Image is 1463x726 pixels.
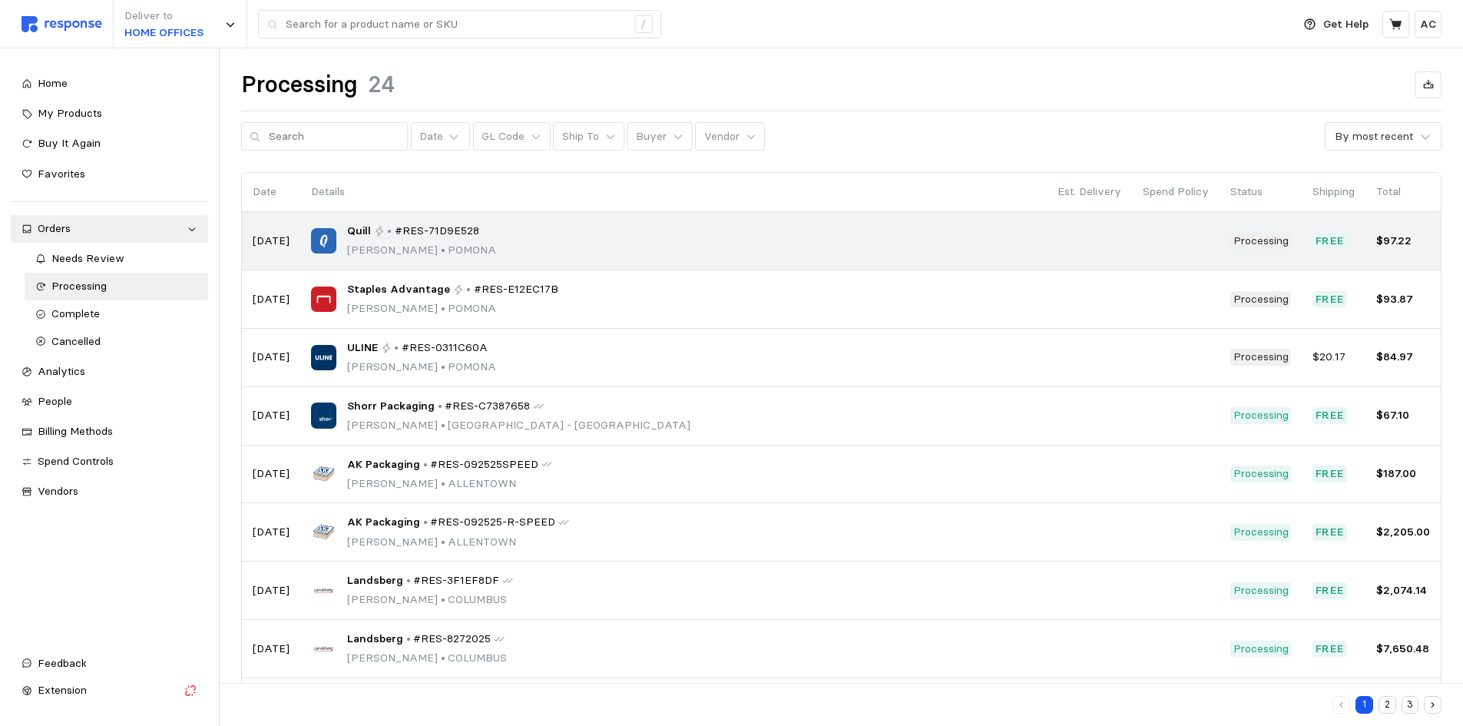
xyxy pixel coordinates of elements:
span: Landsberg [347,631,403,648]
span: My Products [38,106,102,120]
p: Buyer [636,128,667,145]
p: Free [1316,466,1345,482]
span: Vendors [38,484,78,498]
p: Date [253,184,290,201]
button: 3 [1402,696,1419,714]
p: • [423,514,428,531]
p: Details [311,184,1036,201]
span: Spend Controls [38,454,114,468]
input: Search for a product name or SKU [286,11,626,38]
span: Cancelled [51,334,101,348]
p: [DATE] [253,291,290,308]
span: #RES-C7387658 [445,398,530,415]
h1: 24 [368,70,395,100]
p: [PERSON_NAME] POMONA [347,242,496,259]
span: • [438,360,448,373]
span: ULINE [347,340,378,356]
p: Est. Delivery [1058,184,1121,201]
img: Quill [311,228,336,254]
p: • [406,572,411,589]
img: AK Packaging [311,519,336,545]
p: HOME OFFICES [124,25,204,41]
a: My Products [11,100,208,128]
p: Free [1316,582,1345,599]
span: People [38,394,72,408]
button: Feedback [11,650,208,678]
span: #RES-0311C60A [402,340,488,356]
p: [DATE] [253,466,290,482]
p: Processing [1233,407,1289,424]
p: Processing [1233,582,1289,599]
p: Free [1316,233,1345,250]
p: $97.22 [1376,233,1430,250]
span: Complete [51,307,100,320]
p: • [438,398,442,415]
button: GL Code [473,122,551,151]
p: $2,205.00 [1376,524,1430,541]
a: Vendors [11,478,208,506]
img: Shorr Packaging [311,403,336,428]
a: Cancelled [25,328,208,356]
span: Shorr Packaging [347,398,435,415]
p: Total [1376,184,1430,201]
span: Landsberg [347,572,403,589]
button: Buyer [627,122,693,151]
button: Get Help [1295,10,1378,39]
p: $20.17 [1312,349,1355,366]
div: Orders [38,220,181,237]
p: • [387,223,392,240]
span: AK Packaging [347,514,420,531]
span: • [438,301,448,315]
h1: Processing [241,70,357,100]
a: People [11,388,208,416]
button: 2 [1379,696,1396,714]
p: • [406,631,411,648]
p: Free [1316,641,1345,658]
p: [DATE] [253,641,290,658]
span: Processing [51,279,107,293]
span: Analytics [38,364,85,378]
div: By most recent [1335,128,1413,144]
div: / [634,15,653,34]
p: [PERSON_NAME] ALLENTOWN [347,476,552,492]
span: • [438,243,448,257]
a: Buy It Again [11,130,208,157]
span: AK Packaging [347,456,420,473]
p: Spend Policy [1143,184,1209,201]
a: Billing Methods [11,418,208,446]
span: #RES-71D9E528 [395,223,479,240]
p: Processing [1233,233,1289,250]
p: $187.00 [1376,466,1430,482]
img: AK Packaging [311,461,336,486]
a: Spend Controls [11,448,208,476]
p: Vendor [704,128,740,145]
span: #RES-E12EC17B [474,281,558,298]
span: Staples Advantage [347,281,450,298]
p: Processing [1233,641,1289,658]
p: [DATE] [253,349,290,366]
span: #RES-3F1EF8DF [413,572,499,589]
span: Extension [38,683,87,697]
p: $67.10 [1376,407,1430,424]
a: Home [11,70,208,98]
span: • [438,476,448,490]
a: Orders [11,215,208,243]
p: $7,650.48 [1376,641,1430,658]
a: Favorites [11,161,208,188]
p: Processing [1233,524,1289,541]
p: [PERSON_NAME] POMONA [347,300,558,317]
span: • [438,535,448,549]
p: • [394,340,399,356]
p: $2,074.14 [1376,582,1430,599]
img: Landsberg [311,578,336,603]
button: Extension [11,677,208,704]
span: • [438,592,448,606]
span: Feedback [38,656,87,670]
p: Free [1316,407,1345,424]
p: Shipping [1312,184,1355,201]
img: ULINE [311,345,336,370]
p: [PERSON_NAME] ALLENTOWN [347,534,569,551]
button: 1 [1355,696,1373,714]
p: Processing [1233,291,1289,308]
p: $93.87 [1376,291,1430,308]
